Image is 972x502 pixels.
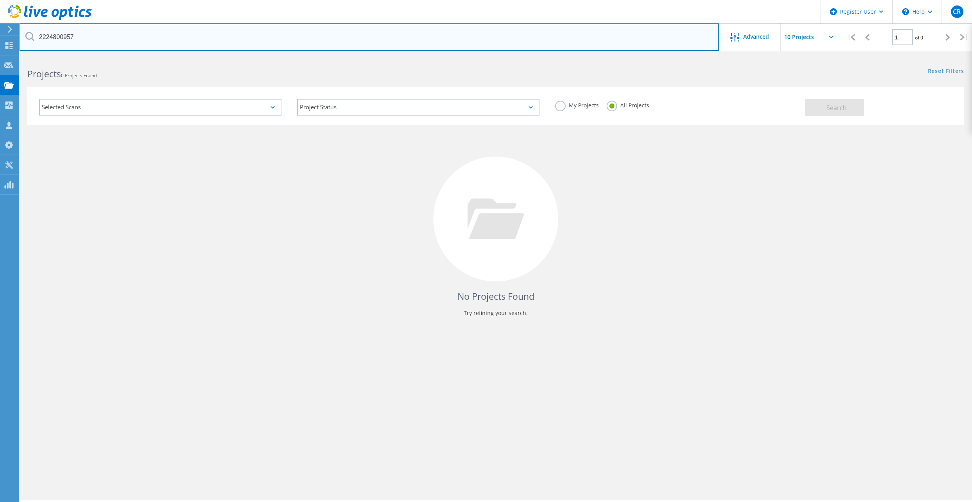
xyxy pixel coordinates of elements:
[555,101,599,108] label: My Projects
[8,16,92,22] a: Live Optics Dashboard
[743,34,769,39] span: Advanced
[607,101,649,108] label: All Projects
[928,68,964,75] a: Reset Filters
[27,68,61,80] b: Projects
[915,34,923,41] span: of 0
[826,103,847,112] span: Search
[39,99,281,116] div: Selected Scans
[805,99,864,116] button: Search
[61,72,97,79] span: 0 Projects Found
[953,9,961,15] span: CR
[956,23,972,51] div: |
[902,8,909,15] svg: \n
[35,307,956,319] p: Try refining your search.
[297,99,539,116] div: Project Status
[843,23,859,51] div: |
[20,23,719,51] input: Search projects by name, owner, ID, company, etc
[35,290,956,303] h4: No Projects Found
